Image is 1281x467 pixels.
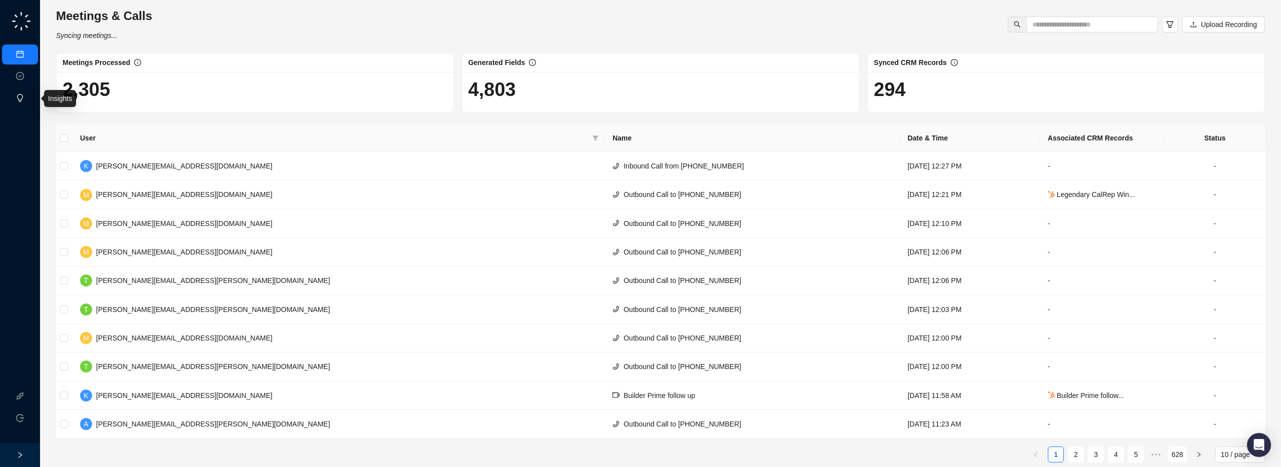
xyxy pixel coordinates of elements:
[900,324,1040,352] td: [DATE] 12:00 PM
[1168,446,1186,462] li: 628
[1048,447,1063,462] a: 1
[56,31,117,39] i: Syncing meetings...
[96,162,272,170] span: [PERSON_NAME][EMAIL_ADDRESS][DOMAIN_NAME]
[623,305,741,313] span: Outbound Call to [PHONE_NUMBER]
[10,10,33,32] img: logo-small-C4UdH2pc.png
[1165,124,1265,152] th: Status
[96,219,272,227] span: [PERSON_NAME][EMAIL_ADDRESS][DOMAIN_NAME]
[900,152,1040,180] td: [DATE] 12:27 PM
[1028,446,1044,462] button: left
[1108,446,1124,462] li: 4
[612,305,619,312] span: phone
[592,135,598,141] span: filter
[1182,16,1265,32] button: Upload Recording
[56,8,152,24] h3: Meetings & Calls
[1191,446,1207,462] button: right
[623,219,741,227] span: Outbound Call to [PHONE_NUMBER]
[80,132,588,143] span: User
[96,391,272,399] span: [PERSON_NAME][EMAIL_ADDRESS][DOMAIN_NAME]
[1196,451,1202,457] span: right
[1190,21,1197,28] span: upload
[1128,446,1144,462] li: 5
[1048,190,1135,198] span: Legendary CalRep Win...
[134,59,141,66] span: info-circle
[84,304,89,315] span: T
[1148,446,1164,462] span: •••
[1165,324,1265,352] td: -
[96,334,272,342] span: [PERSON_NAME][EMAIL_ADDRESS][DOMAIN_NAME]
[1088,447,1103,462] a: 3
[96,362,330,370] span: [PERSON_NAME][EMAIL_ADDRESS][PERSON_NAME][DOMAIN_NAME]
[874,78,1258,101] h1: 294
[900,266,1040,295] td: [DATE] 12:06 PM
[1221,447,1259,462] span: 10 / page
[623,190,741,198] span: Outbound Call to [PHONE_NUMBER]
[84,160,88,171] span: K
[1028,446,1044,462] li: Previous Page
[1215,446,1265,462] div: Page Size
[63,58,130,66] span: Meetings Processed
[590,130,600,145] span: filter
[1040,266,1165,295] td: -
[900,124,1040,152] th: Date & Time
[900,295,1040,323] td: [DATE] 12:03 PM
[84,275,89,286] span: T
[1040,295,1165,323] td: -
[623,420,741,428] span: Outbound Call to [PHONE_NUMBER]
[1166,20,1174,28] span: filter
[1048,446,1064,462] li: 1
[1165,381,1265,409] td: -
[623,362,741,370] span: Outbound Call to [PHONE_NUMBER]
[83,246,89,257] span: M
[83,332,89,343] span: M
[900,381,1040,409] td: [DATE] 11:58 AM
[874,58,946,66] span: Synced CRM Records
[1040,410,1165,438] td: -
[1191,446,1207,462] li: Next Page
[1040,209,1165,238] td: -
[83,218,89,229] span: M
[84,418,88,429] span: A
[612,420,619,427] span: phone
[84,390,88,401] span: K
[900,410,1040,438] td: [DATE] 11:23 AM
[1165,152,1265,180] td: -
[1165,238,1265,266] td: -
[1068,446,1084,462] li: 2
[1033,451,1039,457] span: left
[612,191,619,198] span: phone
[17,451,24,458] span: right
[1165,295,1265,323] td: -
[612,391,619,398] span: video-camera
[1165,209,1265,238] td: -
[623,391,695,399] span: Builder Prime follow up
[612,248,619,255] span: phone
[1148,446,1164,462] li: Next 5 Pages
[1168,447,1186,462] a: 628
[1068,447,1083,462] a: 2
[1040,324,1165,352] td: -
[84,361,89,372] span: T
[96,276,330,284] span: [PERSON_NAME][EMAIL_ADDRESS][PERSON_NAME][DOMAIN_NAME]
[1040,238,1165,266] td: -
[1040,152,1165,180] td: -
[1040,352,1165,381] td: -
[529,59,536,66] span: info-circle
[16,414,24,422] span: logout
[96,248,272,256] span: [PERSON_NAME][EMAIL_ADDRESS][DOMAIN_NAME]
[1048,391,1124,399] span: Builder Prime follow...
[623,248,741,256] span: Outbound Call to [PHONE_NUMBER]
[83,189,89,200] span: M
[900,352,1040,381] td: [DATE] 12:00 PM
[96,190,272,198] span: [PERSON_NAME][EMAIL_ADDRESS][DOMAIN_NAME]
[623,162,744,170] span: Inbound Call from [PHONE_NUMBER]
[1108,447,1123,462] a: 4
[1040,124,1165,152] th: Associated CRM Records
[468,58,525,66] span: Generated Fields
[1088,446,1104,462] li: 3
[1014,21,1021,28] span: search
[612,334,619,341] span: phone
[900,238,1040,266] td: [DATE] 12:06 PM
[1128,447,1143,462] a: 5
[951,59,958,66] span: info-circle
